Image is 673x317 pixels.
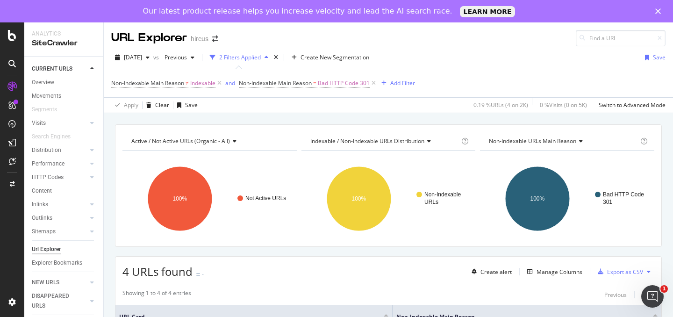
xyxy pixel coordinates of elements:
[111,98,138,113] button: Apply
[32,200,87,209] a: Inlinks
[576,30,666,46] input: Find a URL
[32,118,46,128] div: Visits
[32,64,87,74] a: CURRENT URLS
[202,270,204,278] div: -
[487,134,638,149] h4: Non-Indexable URLs Main Reason
[460,6,515,17] a: LEARN MORE
[489,137,576,145] span: Non-Indexable URLs Main Reason
[32,145,87,155] a: Distribution
[540,101,587,109] div: 0 % Visits ( 0 on 5K )
[206,50,272,65] button: 2 Filters Applied
[653,53,666,61] div: Save
[351,195,366,202] text: 100%
[32,227,56,237] div: Sitemaps
[32,258,97,268] a: Explorer Bookmarks
[32,291,87,311] a: DISAPPEARED URLS
[32,118,87,128] a: Visits
[32,78,54,87] div: Overview
[161,53,187,61] span: Previous
[32,30,96,38] div: Analytics
[32,173,64,182] div: HTTP Codes
[245,195,286,202] text: Not Active URLs
[186,79,189,87] span: ≠
[219,53,261,61] div: 2 Filters Applied
[473,101,528,109] div: 0.19 % URLs ( 4 on 2K )
[191,34,208,43] div: hircus
[32,105,66,115] a: Segments
[32,186,97,196] a: Content
[111,30,187,46] div: URL Explorer
[308,134,460,149] h4: Indexable / Non-Indexable URLs Distribution
[660,285,668,293] span: 1
[480,268,512,276] div: Create alert
[390,79,415,87] div: Add Filter
[32,91,97,101] a: Movements
[111,50,153,65] button: [DATE]
[239,79,312,87] span: Non-Indexable Main Reason
[32,213,87,223] a: Outlinks
[318,77,370,90] span: Bad HTTP Code 301
[599,101,666,109] div: Switch to Advanced Mode
[537,268,582,276] div: Manage Columns
[155,101,169,109] div: Clear
[32,245,61,254] div: Url Explorer
[111,79,184,87] span: Non-Indexable Main Reason
[604,289,627,300] button: Previous
[32,186,52,196] div: Content
[185,101,198,109] div: Save
[641,50,666,65] button: Save
[32,132,80,142] a: Search Engines
[32,38,96,49] div: SiteCrawler
[594,264,643,279] button: Export as CSV
[225,79,235,87] div: and
[196,273,200,276] img: Equal
[603,199,612,205] text: 301
[122,158,297,239] svg: A chart.
[523,266,582,277] button: Manage Columns
[32,291,79,311] div: DISAPPEARED URLS
[32,200,48,209] div: Inlinks
[32,159,64,169] div: Performance
[32,213,52,223] div: Outlinks
[122,264,193,279] span: 4 URLs found
[129,134,288,149] h4: Active / Not Active URLs
[272,53,280,62] div: times
[424,191,461,198] text: Non-Indexable
[32,278,87,288] a: NEW URLS
[143,98,169,113] button: Clear
[301,158,476,239] svg: A chart.
[32,245,97,254] a: Url Explorer
[301,53,369,61] span: Create New Segmentation
[32,173,87,182] a: HTTP Codes
[32,91,61,101] div: Movements
[32,258,82,268] div: Explorer Bookmarks
[32,132,71,142] div: Search Engines
[32,145,61,155] div: Distribution
[124,101,138,109] div: Apply
[378,78,415,89] button: Add Filter
[480,158,654,239] div: A chart.
[173,98,198,113] button: Save
[190,77,215,90] span: Indexable
[607,268,643,276] div: Export as CSV
[641,285,664,308] iframe: Intercom live chat
[655,8,665,14] div: Fermer
[468,264,512,279] button: Create alert
[604,291,627,299] div: Previous
[212,36,218,42] div: arrow-right-arrow-left
[153,53,161,61] span: vs
[131,137,230,145] span: Active / Not Active URLs (organic - all)
[32,278,59,288] div: NEW URLS
[173,195,187,202] text: 100%
[603,191,644,198] text: Bad HTTP Code
[32,105,57,115] div: Segments
[32,227,87,237] a: Sitemaps
[595,98,666,113] button: Switch to Advanced Mode
[32,64,72,74] div: CURRENT URLS
[288,50,373,65] button: Create New Segmentation
[313,79,316,87] span: =
[530,195,545,202] text: 100%
[310,137,424,145] span: Indexable / Non-Indexable URLs distribution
